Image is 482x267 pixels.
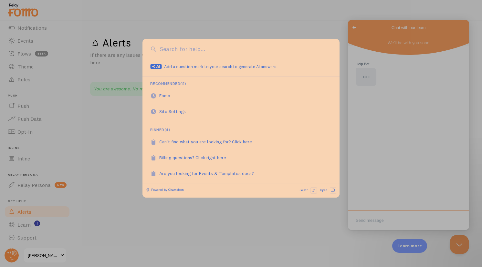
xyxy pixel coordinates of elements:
[164,64,278,69] span: Add a question mark to your search to generate AI answers.
[146,188,184,192] a: Powered by Chameleon
[44,5,78,11] span: Chat with our team
[8,41,113,66] div: Chat message
[158,45,332,53] input: Search for help...
[150,127,170,132] div: Pinned ( 4 )
[146,150,336,166] a: Billing questions? Click right here
[320,187,327,194] span: Open
[8,41,113,66] section: Live Chat
[146,88,336,104] a: Fomo
[299,187,308,194] span: Select
[159,92,177,99] div: Fomo
[159,92,177,99] div: Recommended based on: This page has some views over the last few weekdays (s=3)
[146,166,336,181] a: Are you looking for Events & Templates docs?
[159,170,261,177] div: Are you looking for Events & Templates docs?
[146,104,336,119] a: Site Settings
[3,4,10,11] span: Go back
[159,108,193,115] div: Recommended based on: This page has some views over the last few weekdays (s=2)
[151,188,184,192] span: Powered by Chameleon
[159,139,259,145] div: Can't find what you are looking for? Click here
[150,81,186,86] div: Recommended ( 2 )
[8,41,113,47] span: Help Bot
[159,154,233,161] div: Billing questions? Click right here
[146,134,336,150] a: Can't find what you are looking for? Click here
[40,20,81,25] span: We’ll be with you soon
[146,181,336,197] a: Click here for Advanced Features!
[159,108,193,115] div: Site Settings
